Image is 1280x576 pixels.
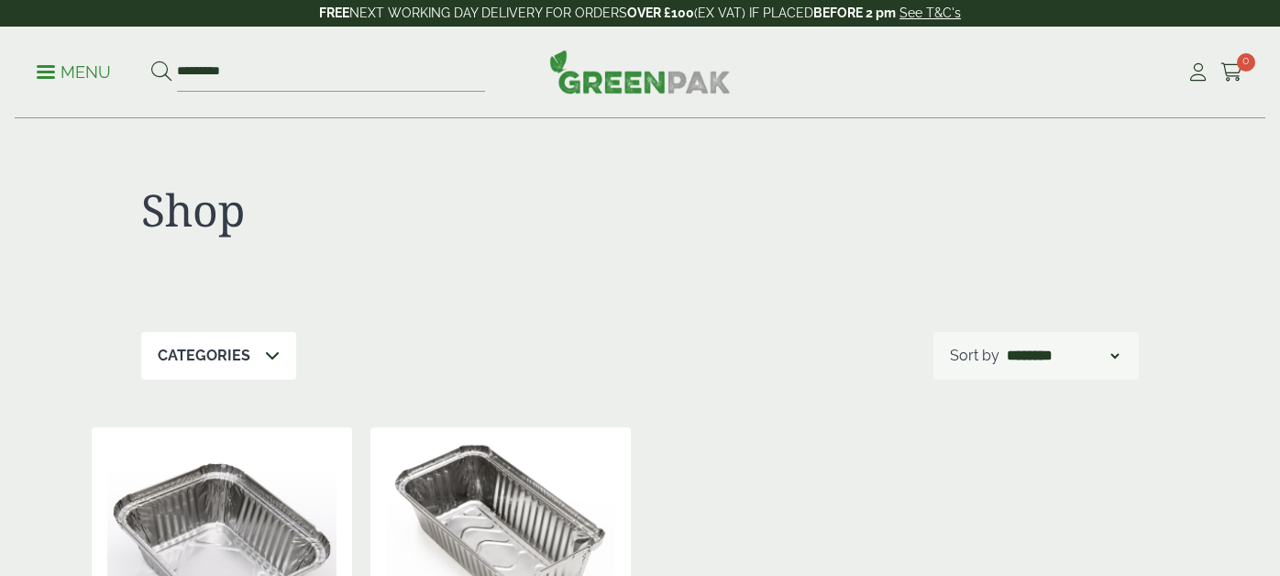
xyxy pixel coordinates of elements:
p: Menu [37,61,111,83]
i: Cart [1220,63,1243,82]
strong: OVER £100 [627,6,694,20]
strong: BEFORE 2 pm [813,6,896,20]
img: GreenPak Supplies [549,50,731,94]
a: 0 [1220,59,1243,86]
a: Menu [37,61,111,80]
p: Sort by [950,345,999,367]
span: 0 [1237,53,1255,72]
select: Shop order [1003,345,1122,367]
strong: FREE [319,6,349,20]
i: My Account [1186,63,1209,82]
a: See T&C's [899,6,961,20]
h1: Shop [141,183,640,237]
p: Categories [158,345,250,367]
